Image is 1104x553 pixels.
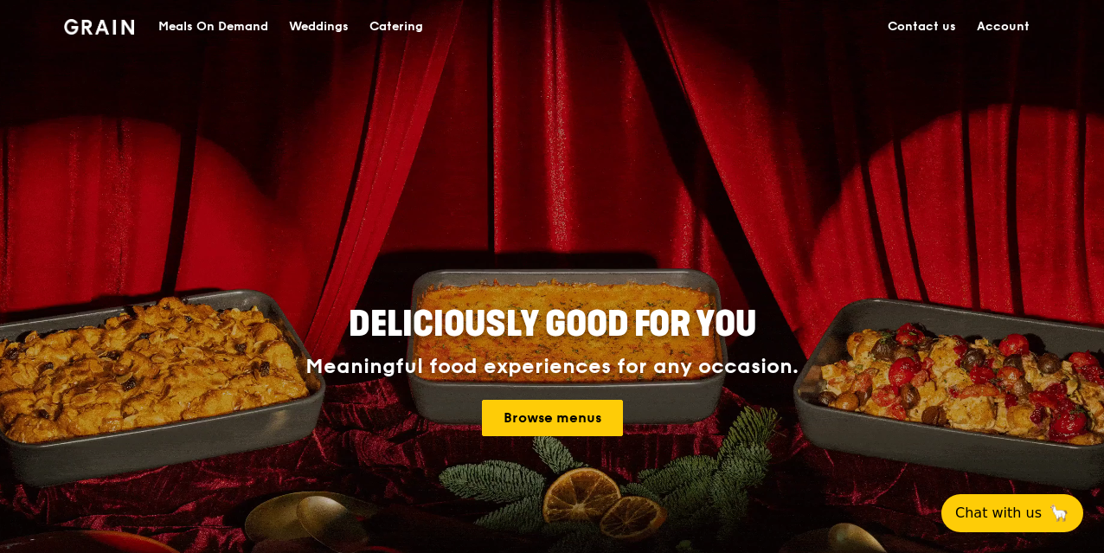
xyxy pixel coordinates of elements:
a: Browse menus [482,400,623,436]
a: Catering [359,1,433,53]
img: Grain [64,19,134,35]
a: Contact us [877,1,966,53]
div: Catering [369,1,423,53]
span: Chat with us [955,503,1042,524]
span: 🦙 [1049,503,1069,524]
button: Chat with us🦙 [941,494,1083,532]
a: Weddings [279,1,359,53]
div: Meals On Demand [158,1,268,53]
div: Meaningful food experiences for any occasion. [241,355,863,379]
div: Weddings [289,1,349,53]
a: Account [966,1,1040,53]
span: Deliciously good for you [349,304,756,345]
